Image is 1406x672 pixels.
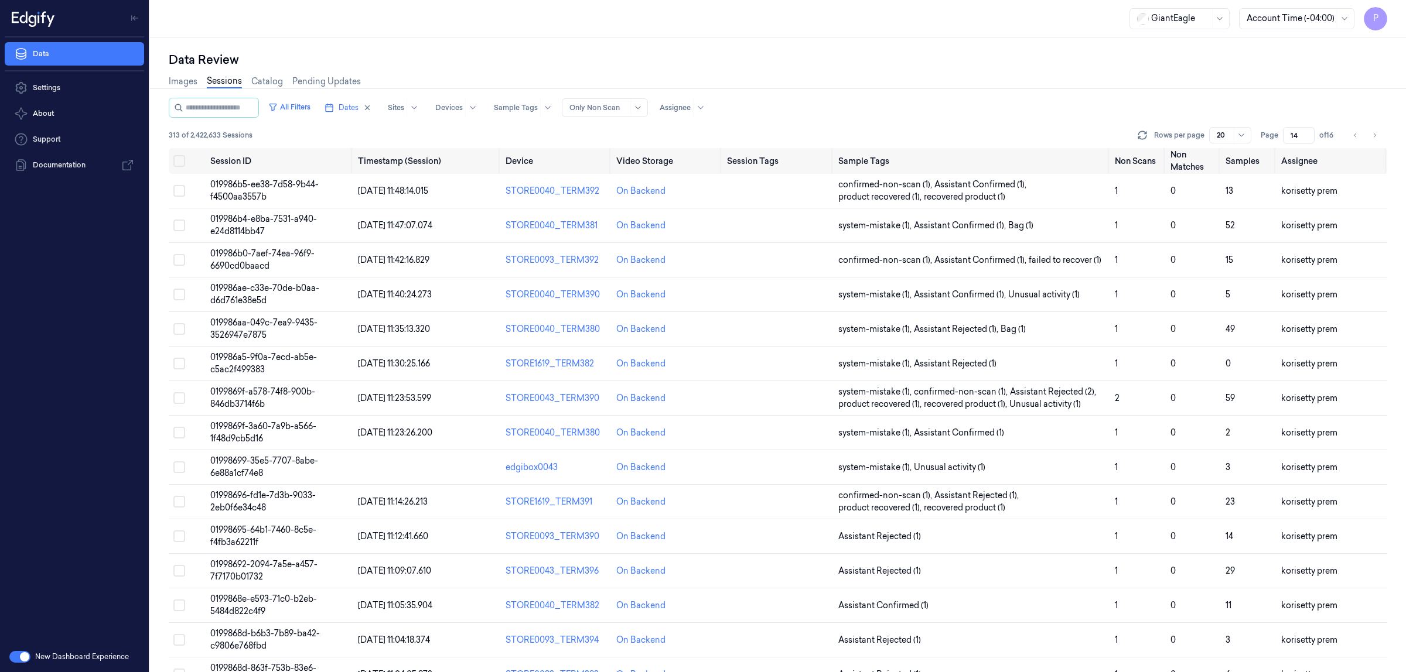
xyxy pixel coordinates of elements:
span: korisetty prem [1281,635,1337,645]
span: 0199868d-b6b3-7b89-ba42-c9806e768fbd [210,628,320,651]
div: On Backend [616,254,666,266]
button: Toggle Navigation [125,9,144,28]
th: Timestamp (Session) [353,148,501,174]
span: system-mistake (1) , [838,323,914,335]
a: Support [5,128,144,151]
span: korisetty prem [1281,289,1337,300]
span: Assistant Rejected (1) , [914,323,1001,335]
span: [DATE] 11:09:07.610 [358,565,431,576]
span: 1 [1115,255,1118,265]
span: 0 [1170,393,1176,403]
div: On Backend [616,634,666,646]
div: On Backend [616,358,666,370]
span: 1 [1115,358,1118,369]
span: 3 [1226,635,1230,645]
span: Assistant Confirmed (1) [838,599,929,612]
span: korisetty prem [1281,186,1337,196]
div: STORE0040_TERM380 [506,427,607,439]
a: Settings [5,76,144,100]
span: system-mistake (1) , [838,461,914,474]
span: korisetty prem [1281,462,1337,472]
div: STORE1619_TERM382 [506,358,607,370]
span: korisetty prem [1281,358,1337,369]
span: Page [1261,130,1278,140]
span: 019986aa-049c-7ea9-9435-3526947e7875 [210,317,318,340]
button: Dates [320,98,376,117]
a: Documentation [5,153,144,177]
span: system-mistake (1) , [838,358,914,370]
th: Sample Tags [834,148,1111,174]
button: Select row [173,185,185,197]
span: 15 [1226,255,1233,265]
th: Assignee [1277,148,1387,174]
button: Select row [173,530,185,542]
div: STORE0040_TERM381 [506,220,607,232]
span: recovered product (1) , [924,398,1009,410]
span: product recovered (1) , [838,502,924,514]
span: [DATE] 11:23:53.599 [358,393,431,403]
span: Assistant Rejected (2) , [1010,386,1098,398]
th: Session Tags [722,148,833,174]
a: Images [169,76,197,88]
div: On Backend [616,461,666,474]
div: STORE0093_TERM394 [506,634,607,646]
span: 1 [1115,427,1118,438]
span: 14 [1226,531,1233,541]
button: Go to previous page [1347,127,1364,143]
button: Select row [173,461,185,473]
span: 3 [1226,462,1230,472]
button: About [5,102,144,125]
div: edgibox0043 [506,461,607,474]
div: STORE0040_TERM382 [506,599,607,612]
span: 2 [1115,393,1120,403]
span: 0 [1170,289,1176,300]
span: 59 [1226,393,1235,403]
span: 2 [1226,427,1230,438]
span: 019986b5-ee38-7d58-9b44-f4500aa3557b [210,179,319,202]
span: Assistant Confirmed (1) , [934,254,1029,266]
span: korisetty prem [1281,531,1337,541]
a: Pending Updates [292,76,361,88]
a: Sessions [207,75,242,88]
div: On Backend [616,392,666,404]
span: 1 [1115,289,1118,300]
div: STORE0040_TERM392 [506,185,607,197]
span: Unusual activity (1) [1009,398,1081,410]
span: [DATE] 11:35:13.320 [358,324,430,334]
span: korisetty prem [1281,324,1337,334]
span: of 16 [1319,130,1338,140]
span: 0199869f-a578-74f8-900b-846db3714f6b [210,386,315,409]
div: STORE1619_TERM391 [506,496,607,508]
th: Device [501,148,612,174]
span: 01998699-35e5-7707-8abe-6e88a1cf74e8 [210,455,318,478]
span: korisetty prem [1281,255,1337,265]
span: 01998692-2094-7a5e-a457-7f7170b01732 [210,559,318,582]
span: Unusual activity (1) [1008,289,1080,301]
span: confirmed-non-scan (1) , [838,179,934,191]
span: 0 [1170,186,1176,196]
span: 1 [1115,635,1118,645]
span: Assistant Confirmed (1) , [914,289,1008,301]
span: 1 [1115,220,1118,231]
button: Select row [173,254,185,266]
button: All Filters [264,98,315,116]
th: Video Storage [612,148,722,174]
span: Unusual activity (1) [914,461,985,474]
div: STORE0043_TERM390 [506,392,607,404]
div: STORE0043_TERM396 [506,565,607,577]
span: 1 [1115,462,1118,472]
span: [DATE] 11:04:18.374 [358,635,430,645]
button: Select row [173,634,185,646]
span: 0 [1170,462,1176,472]
span: 13 [1226,186,1233,196]
span: korisetty prem [1281,220,1337,231]
span: 019986b0-7aef-74ea-96f9-6690cd0baacd [210,248,315,271]
span: system-mistake (1) , [838,427,914,439]
div: On Backend [616,289,666,301]
div: On Backend [616,530,666,543]
button: Select row [173,323,185,335]
div: On Backend [616,427,666,439]
span: 5 [1226,289,1230,300]
div: STORE0093_TERM392 [506,254,607,266]
span: Assistant Confirmed (1) , [934,179,1029,191]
